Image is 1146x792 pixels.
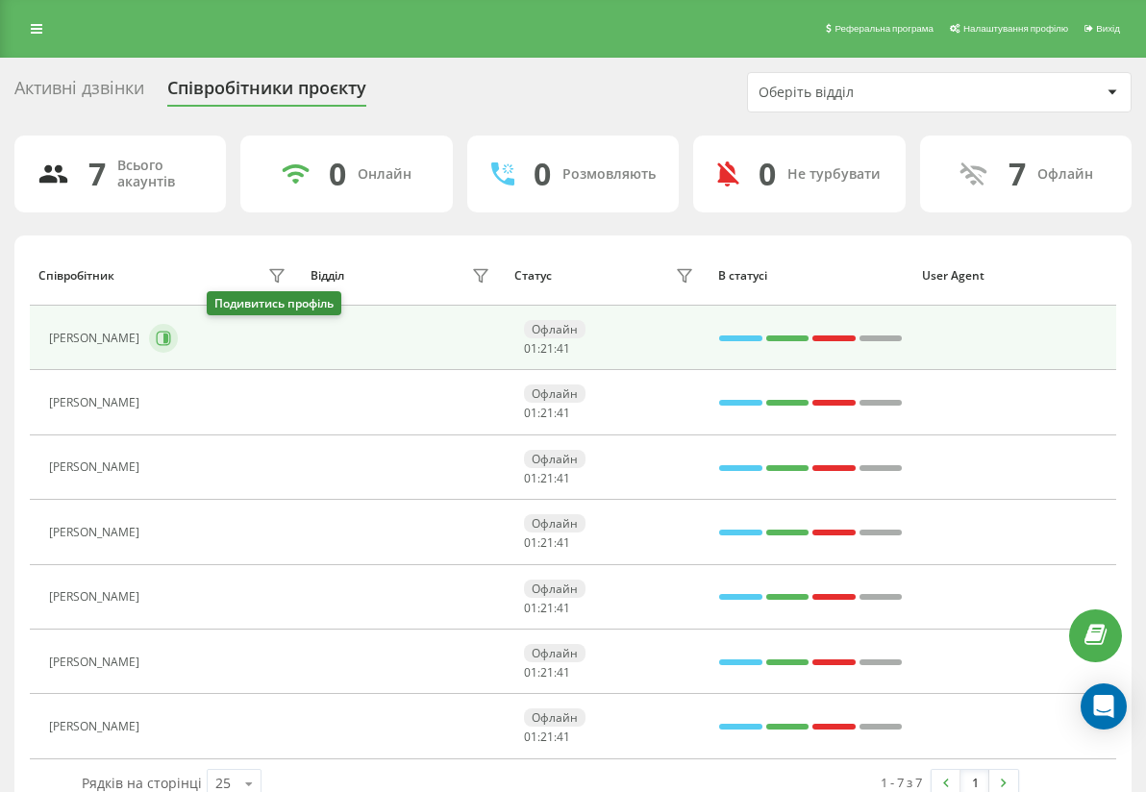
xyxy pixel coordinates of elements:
span: 41 [557,600,570,616]
div: : : [524,666,570,680]
span: 41 [557,470,570,486]
div: Офлайн [524,450,585,468]
div: Онлайн [358,166,411,183]
span: 41 [557,664,570,681]
div: Активні дзвінки [14,78,144,108]
div: Open Intercom Messenger [1081,683,1127,730]
div: Статус [514,269,552,283]
div: Співробітник [38,269,114,283]
div: Подивитись профіль [207,291,341,315]
span: 21 [540,664,554,681]
div: 7 [88,156,106,192]
div: Розмовляють [562,166,656,183]
span: 21 [540,600,554,616]
span: 01 [524,664,537,681]
div: Відділ [311,269,344,283]
span: 01 [524,534,537,551]
span: 01 [524,405,537,421]
div: : : [524,602,570,615]
span: 41 [557,405,570,421]
span: 21 [540,470,554,486]
div: Офлайн [524,708,585,727]
div: : : [524,472,570,485]
span: 41 [557,534,570,551]
span: 21 [540,534,554,551]
div: Офлайн [524,320,585,338]
div: : : [524,407,570,420]
span: 01 [524,729,537,745]
span: Налаштування профілю [963,23,1068,34]
div: Оберіть відділ [759,85,988,101]
span: Вихід [1096,23,1120,34]
div: 0 [534,156,551,192]
div: Офлайн [524,644,585,662]
div: 0 [329,156,346,192]
span: 01 [524,340,537,357]
div: : : [524,730,570,744]
div: : : [524,536,570,550]
div: Офлайн [1037,166,1093,183]
span: 21 [540,340,554,357]
div: 1 - 7 з 7 [881,773,922,792]
div: [PERSON_NAME] [49,460,144,474]
span: 21 [540,729,554,745]
span: 21 [540,405,554,421]
span: 41 [557,340,570,357]
div: Не турбувати [787,166,881,183]
div: User Agent [922,269,1108,283]
div: [PERSON_NAME] [49,332,144,345]
span: 01 [524,600,537,616]
span: Рядків на сторінці [82,774,202,792]
span: 01 [524,470,537,486]
div: [PERSON_NAME] [49,720,144,733]
div: Всього акаунтів [117,158,203,190]
span: Реферальна програма [835,23,934,34]
div: [PERSON_NAME] [49,526,144,539]
span: 41 [557,729,570,745]
div: [PERSON_NAME] [49,656,144,669]
div: Офлайн [524,514,585,532]
div: [PERSON_NAME] [49,590,144,604]
div: 7 [1009,156,1026,192]
div: Співробітники проєкту [167,78,366,108]
div: В статусі [718,269,904,283]
div: : : [524,342,570,356]
div: Офлайн [524,580,585,598]
div: 0 [759,156,776,192]
div: Офлайн [524,384,585,403]
div: [PERSON_NAME] [49,396,144,409]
